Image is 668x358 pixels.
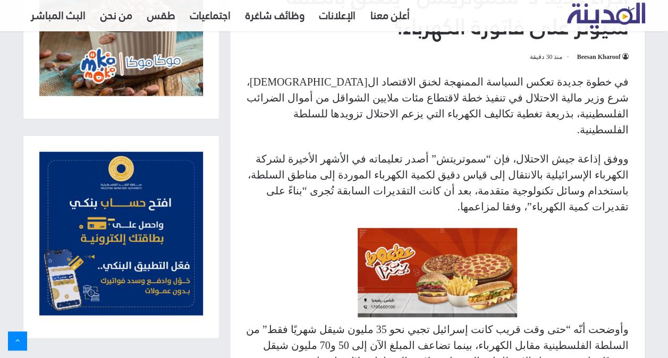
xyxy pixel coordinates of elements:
[567,3,645,29] img: تلفزيون المدينة
[577,53,628,61] a: Beesan Kharoof
[246,151,629,215] p: ووفق إذاعة جيش الاحتلال، فإن “سموتريتش” أصدر تعليماته في الأشهر الأخيرة لشركة الكهرباء الإسرائيلي...
[246,74,629,138] p: في خطوة جديدة تعكس السياسة الممنهجة لخنق الاقتصاد ال[DEMOGRAPHIC_DATA]، شرع وزير مالية الاحتلال ف...
[530,50,570,63] span: منذ 30 دقيقة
